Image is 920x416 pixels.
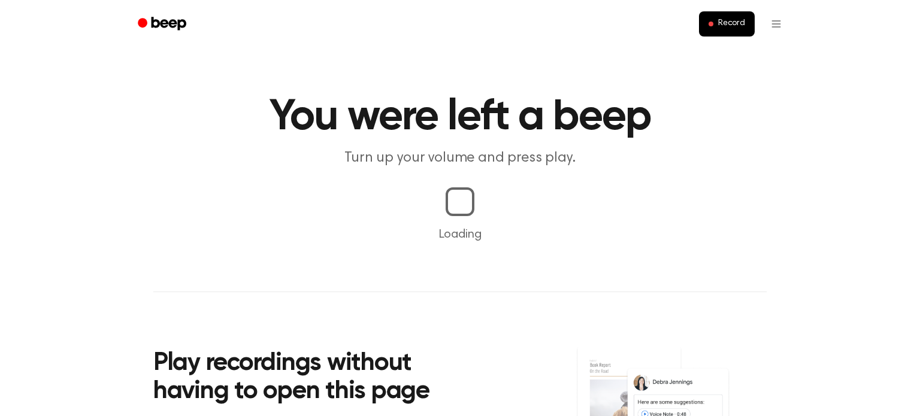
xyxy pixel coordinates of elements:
h2: Play recordings without having to open this page [153,350,476,406]
button: Record [699,11,755,37]
button: Open menu [762,10,791,38]
h1: You were left a beep [153,96,767,139]
p: Loading [14,226,906,244]
span: Record [718,19,745,29]
a: Beep [129,13,197,36]
p: Turn up your volume and press play. [230,148,690,168]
